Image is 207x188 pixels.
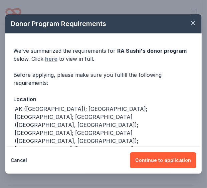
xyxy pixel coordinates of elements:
button: Continue to application [130,152,196,168]
a: here [45,55,57,63]
div: Location [13,95,194,104]
div: We've summarized the requirements for below. Click to view in full. [13,47,194,63]
button: Cancel [11,152,27,168]
span: RA Sushi 's donor program [117,47,187,54]
div: Before applying, please make sure you fulfill the following requirements: [13,71,194,87]
div: Donor Program Requirements [5,14,202,33]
